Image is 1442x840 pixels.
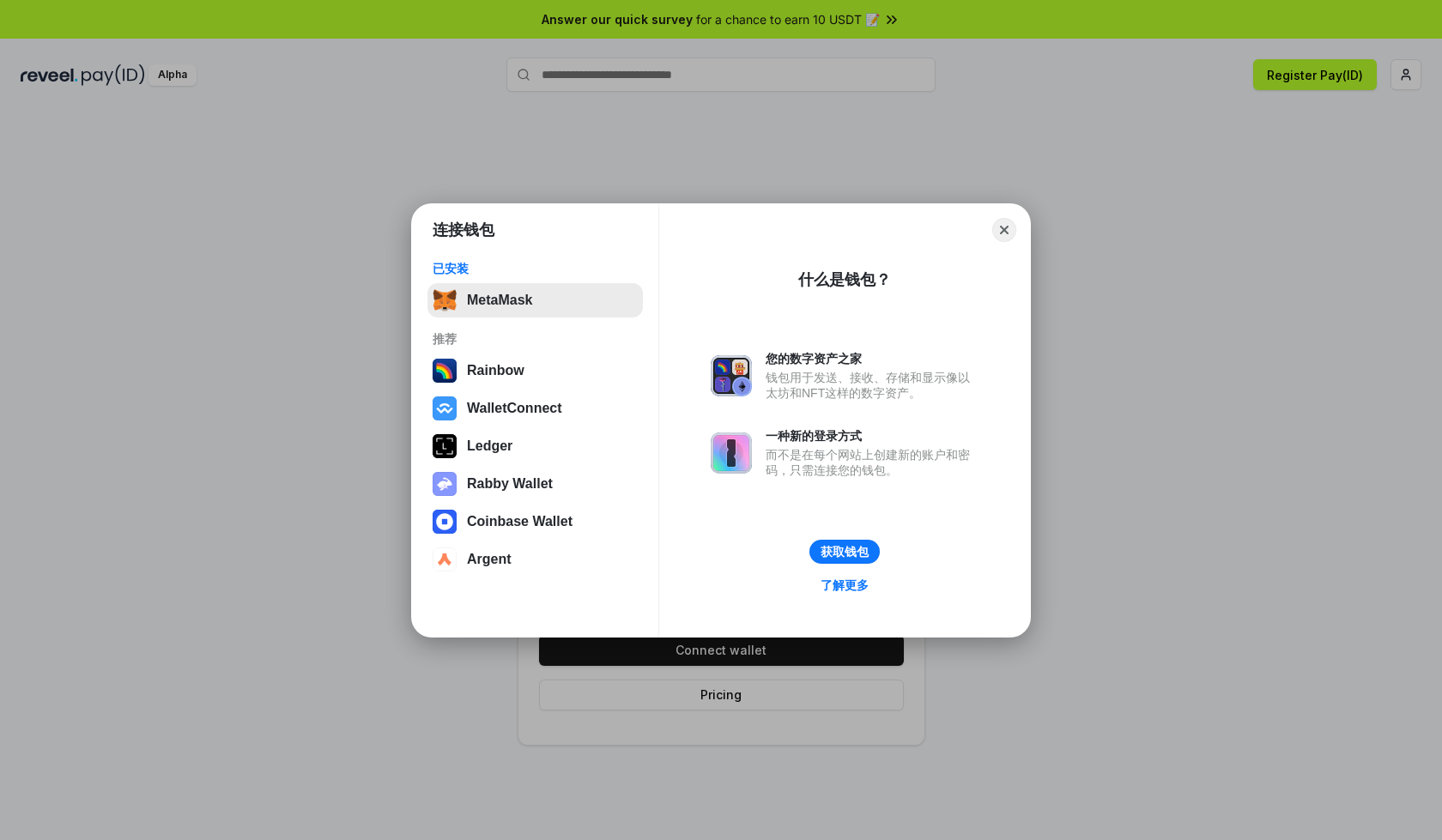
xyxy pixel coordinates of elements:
[427,429,643,463] button: Ledger
[427,467,643,501] button: Rabby Wallet
[467,293,532,308] div: MetaMask
[427,391,643,426] button: WalletConnect
[467,363,524,378] div: Rainbow
[711,355,752,396] img: svg+xml,%3Csvg%20xmlns%3D%22http%3A%2F%2Fwww.w3.org%2F2000%2Fsvg%22%20fill%3D%22none%22%20viewBox...
[821,544,869,559] div: 获取钱包
[467,438,512,454] div: Ledger
[766,370,978,401] div: 钱包用于发送、接收、存储和显示像以太坊和NFT这样的数字资产。
[433,261,638,276] div: 已安装
[433,472,457,496] img: svg+xml,%3Csvg%20xmlns%3D%22http%3A%2F%2Fwww.w3.org%2F2000%2Fsvg%22%20fill%3D%22none%22%20viewBox...
[433,510,457,534] img: svg+xml,%3Csvg%20width%3D%2228%22%20height%3D%2228%22%20viewBox%3D%220%200%2028%2028%22%20fill%3D...
[427,283,643,317] button: MetaMask
[467,552,512,567] div: Argent
[433,434,457,458] img: svg+xml,%3Csvg%20xmlns%3D%22http%3A%2F%2Fwww.w3.org%2F2000%2Fsvg%22%20width%3D%2228%22%20height%3...
[467,514,573,529] div: Coinbase Wallet
[711,432,752,474] img: svg+xml,%3Csvg%20xmlns%3D%22http%3A%2F%2Fwww.w3.org%2F2000%2Fsvg%22%20fill%3D%22none%22%20viewBox...
[427,354,643,388] button: Rainbow
[427,542,643,577] button: Argent
[433,288,457,312] img: svg+xml,%3Csvg%20fill%3D%22none%22%20height%3D%2233%22%20viewBox%3D%220%200%2035%2033%22%20width%...
[467,476,553,492] div: Rabby Wallet
[467,401,562,416] div: WalletConnect
[433,396,457,420] img: svg+xml,%3Csvg%20width%3D%2228%22%20height%3D%2228%22%20viewBox%3D%220%200%2028%2028%22%20fill%3D...
[798,269,891,290] div: 什么是钱包？
[766,447,978,478] div: 而不是在每个网站上创建新的账户和密码，只需连接您的钱包。
[433,220,494,240] h1: 连接钱包
[766,428,978,444] div: 一种新的登录方式
[433,547,457,571] img: svg+xml,%3Csvg%20width%3D%2228%22%20height%3D%2228%22%20viewBox%3D%220%200%2028%2028%22%20fill%3D...
[433,359,457,383] img: svg+xml,%3Csvg%20width%3D%22120%22%20height%3D%22120%22%20viewBox%3D%220%200%20120%20120%22%20fil...
[992,218,1016,242] button: Close
[821,577,869,593] div: 了解更多
[809,540,880,564] button: 获取钱包
[766,351,978,366] div: 您的数字资产之家
[810,574,879,596] a: 了解更多
[427,505,643,539] button: Coinbase Wallet
[433,331,638,347] div: 推荐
